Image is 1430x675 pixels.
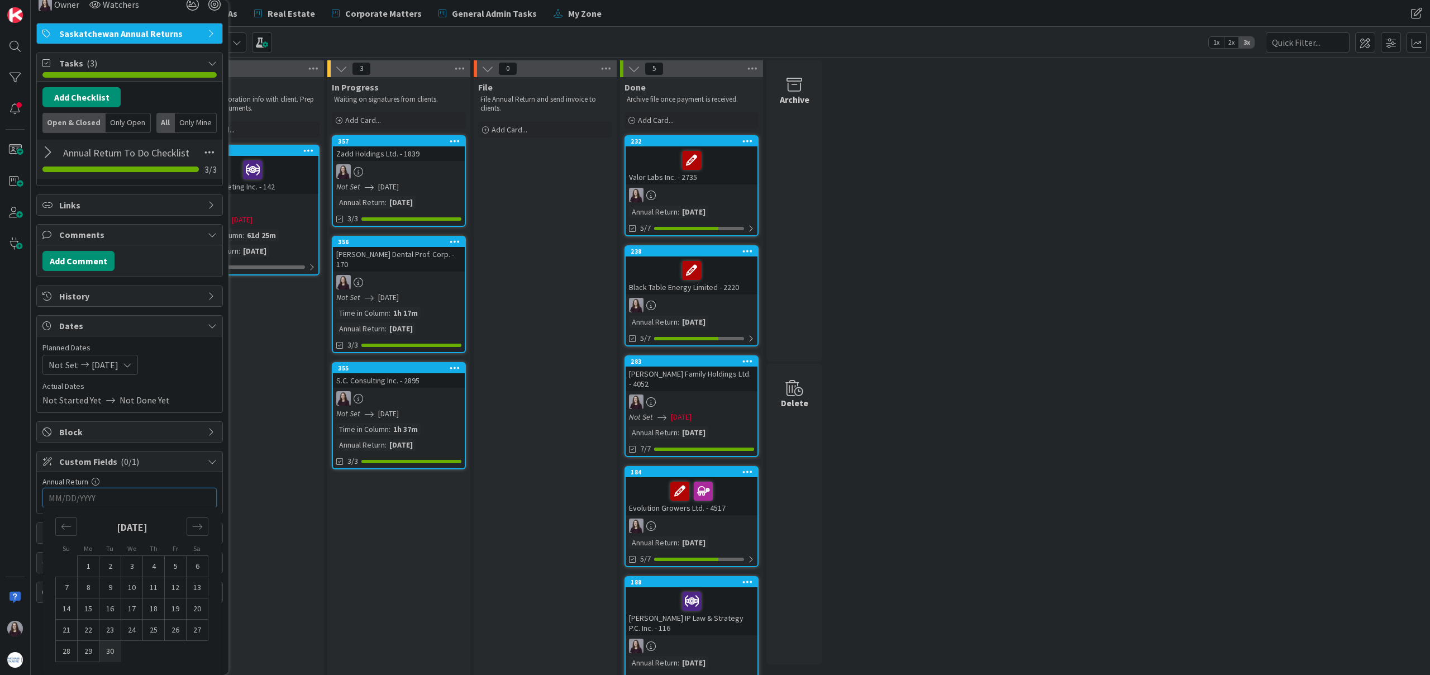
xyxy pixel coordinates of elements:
button: Add Checklist [42,87,121,107]
span: Dates [59,319,202,332]
p: Waiting on signatures from clients. [334,95,464,104]
td: Tuesday, 09/09/2025 12:00 PM [99,577,121,598]
small: Th [150,544,158,553]
a: 357Zadd Holdings Ltd. - 1839BCNot Set[DATE]Annual Return:[DATE]3/3 [332,135,466,227]
div: 61d 25m [244,229,279,241]
div: 232Valor Labs Inc. - 2735 [626,136,757,184]
span: : [385,196,387,208]
td: Sunday, 09/14/2025 12:00 PM [56,598,78,620]
div: Annual Return [336,196,385,208]
img: BC [336,275,351,289]
div: Annual Return [629,206,678,218]
span: : [385,322,387,335]
div: 188 [631,578,757,586]
span: ( 0/1 ) [121,456,139,467]
small: Mo [84,544,92,553]
a: 184Evolution Growers Ltd. - 4517BCAnnual Return:[DATE]5/7 [625,466,759,567]
div: 356 [333,237,465,247]
td: Tuesday, 09/23/2025 12:00 PM [99,620,121,641]
div: 184 [631,468,757,476]
span: 3/3 [347,339,358,351]
div: Black Table Energy Limited - 2220 [626,256,757,294]
span: 5/7 [640,222,651,234]
div: BC [626,298,757,312]
div: Inland Marketing Inc. - 142 [187,156,318,194]
div: 184 [626,467,757,477]
small: Sa [193,544,201,553]
strong: [DATE] [117,521,147,534]
i: Not Set [336,408,360,419]
div: 356[PERSON_NAME] Dental Prof. Corp. - 170 [333,237,465,272]
img: BC [7,621,23,636]
div: [DATE] [679,657,708,669]
div: 272 [192,147,318,155]
div: Time in Column [336,423,389,435]
div: [PERSON_NAME] Dental Prof. Corp. - 170 [333,247,465,272]
div: Evolution Growers Ltd. - 4517 [626,477,757,515]
div: 184Evolution Growers Ltd. - 4517 [626,467,757,515]
div: Only Mine [175,113,217,133]
span: 3 [352,62,371,75]
span: In Progress [332,82,379,93]
div: [DATE] [679,536,708,549]
span: : [385,439,387,451]
span: 0 [498,62,517,75]
div: Valor Labs Inc. - 2735 [626,146,757,184]
span: Tasks [59,56,202,70]
td: Saturday, 09/20/2025 12:00 PM [187,598,208,620]
a: 232Valor Labs Inc. - 2735BCAnnual Return:[DATE]5/7 [625,135,759,236]
div: 355 [338,364,465,372]
div: 238 [631,248,757,255]
span: [DATE] [378,181,399,193]
div: [PERSON_NAME] IP Law & Strategy P.C. Inc. - 116 [626,587,757,635]
td: Tuesday, 09/02/2025 12:00 PM [99,556,121,577]
i: Not Set [629,412,653,422]
span: [DATE] [378,292,399,303]
div: [DATE] [679,206,708,218]
span: Not Started Yet [42,393,102,407]
td: Sunday, 09/28/2025 12:00 PM [56,641,78,662]
div: 356 [338,238,465,246]
span: : [389,307,390,319]
span: 7/7 [640,443,651,455]
div: [DATE] [240,245,269,257]
div: BC [626,519,757,533]
td: Wednesday, 09/03/2025 12:00 PM [121,556,143,577]
div: Only Open [106,113,150,133]
td: Monday, 09/22/2025 12:00 PM [78,620,99,641]
div: Delete [781,396,808,410]
a: Corporate Matters [325,3,428,23]
p: Archive file once payment is received. [627,95,756,104]
span: File [478,82,493,93]
img: BC [629,188,643,202]
span: Comments [59,228,202,241]
td: Saturday, 09/06/2025 12:00 PM [187,556,208,577]
img: BC [629,298,643,312]
td: Monday, 09/01/2025 12:00 PM [78,556,99,577]
span: 3 / 3 [204,163,217,176]
div: [DATE] [387,196,416,208]
div: Annual Return [629,316,678,328]
td: Wednesday, 09/24/2025 12:00 PM [121,620,143,641]
span: Not Set [49,358,78,372]
td: Thursday, 09/18/2025 12:00 PM [143,598,165,620]
div: BC [626,639,757,653]
span: : [678,426,679,439]
img: avatar [7,652,23,668]
i: Not Set [336,182,360,192]
small: Fr [173,544,178,553]
input: MM/DD/YYYY [49,488,211,507]
div: Annual Return [629,536,678,549]
td: Friday, 09/12/2025 12:00 PM [165,577,187,598]
td: Thursday, 09/04/2025 12:00 PM [143,556,165,577]
span: 5/7 [640,332,651,344]
div: 357Zadd Holdings Ltd. - 1839 [333,136,465,161]
td: Monday, 09/29/2025 12:00 PM [78,641,99,662]
div: 232 [631,137,757,145]
td: Sunday, 09/21/2025 12:00 PM [56,620,78,641]
img: Visit kanbanzone.com [7,7,23,23]
div: [DATE] [387,439,416,451]
div: Zadd Holdings Ltd. - 1839 [333,146,465,161]
div: 272 [187,146,318,156]
div: 238Black Table Energy Limited - 2220 [626,246,757,294]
